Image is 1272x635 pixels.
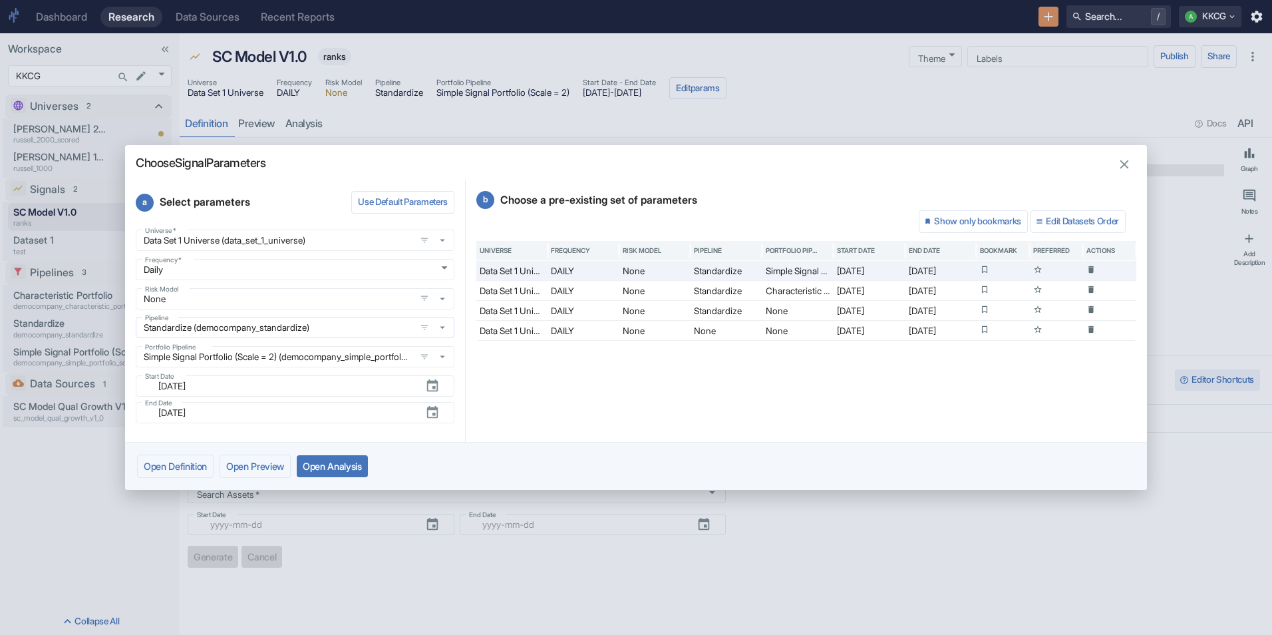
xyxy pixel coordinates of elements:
[136,194,154,212] span: a
[548,301,619,321] div: DAILY
[145,226,176,236] label: Universe
[691,261,762,281] div: Standardize
[551,246,590,254] div: Frequency
[619,321,691,341] div: None
[619,261,691,281] div: None
[145,313,168,323] label: Pipeline
[691,281,762,301] div: Standardize
[136,317,454,338] span: Standardize (democompany_standardize)
[145,255,182,265] label: Frequency
[619,281,691,301] div: None
[919,210,1028,233] button: Show only bookmarks
[548,281,619,301] div: DAILY
[941,245,951,256] button: Sort
[416,319,432,335] button: open filters
[980,246,1017,254] div: Bookmark
[150,405,414,421] input: yyyy-mm-dd
[762,261,834,281] div: Simple Signal Portfolio (Scale = 2)
[145,284,178,294] label: Risk Model
[905,321,977,341] div: 2025-09-23
[136,346,454,367] span: Simple Signal Portfolio (Scale = 2) (democompany_simple_portfolio_scale2)
[722,245,733,256] button: Sort
[297,455,368,477] button: Open Analysis
[145,342,196,352] label: Portfolio Pipeline
[476,191,1136,209] p: Choose a pre-existing set of parameters
[136,230,454,251] span: Data Set 1 Universe (data_set_1_universe)
[476,191,494,209] span: b
[762,321,834,341] div: None
[125,145,1147,170] h2: Choose Signal Parameters
[837,246,875,254] div: Start Date
[416,349,432,365] button: open filters
[694,246,722,254] div: Pipeline
[476,321,548,341] div: Data Set 1 Universe
[766,246,819,254] div: Portfolio Pipeline
[834,301,905,321] div: 2006-01-03
[905,261,977,281] div: 2025-09-23
[762,301,834,321] div: None
[623,246,661,254] div: Risk Model
[476,261,548,281] div: Data Set 1 Universe
[691,321,762,341] div: None
[1031,210,1126,233] button: Edit Datasets Order
[548,321,619,341] div: DAILY
[512,245,523,256] button: Sort
[150,378,414,394] input: yyyy-mm-dd
[591,245,601,256] button: Sort
[476,281,548,301] div: Data Set 1 Universe
[416,290,432,306] button: open filters
[875,245,886,256] button: Sort
[1086,246,1115,254] div: Actions
[662,245,673,256] button: Sort
[691,301,762,321] div: Standardize
[762,281,834,301] div: Characteristic Portfolio
[351,191,454,214] button: Use Default Parameters
[820,245,830,256] button: Sort
[136,191,351,214] p: Select parameters
[548,261,619,281] div: DAILY
[416,232,432,248] button: open filters
[905,281,977,301] div: 2025-09-23
[136,259,454,280] div: Daily
[619,301,691,321] div: None
[145,398,172,408] label: End Date
[220,455,291,478] button: Open Preview
[480,246,512,254] div: Universe
[909,246,940,254] div: End Date
[834,281,905,301] div: 2006-01-03
[834,321,905,341] div: 2006-01-03
[905,301,977,321] div: 2025-09-23
[137,455,214,478] button: Open Definition
[1033,246,1070,254] div: Preferred
[834,261,905,281] div: 2006-01-03
[145,371,174,381] label: Start Date
[476,301,548,321] div: Data Set 1 Universe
